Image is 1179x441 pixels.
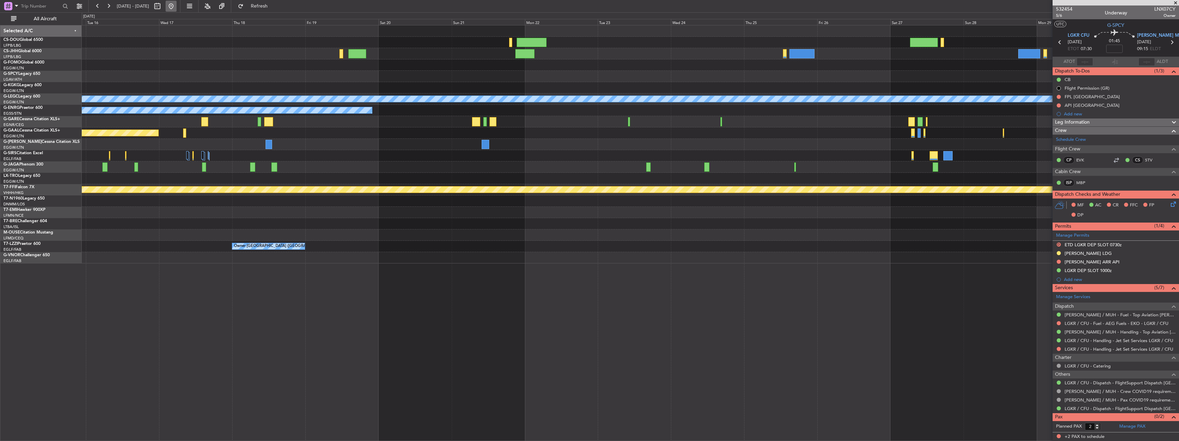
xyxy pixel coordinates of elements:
span: (1/3) [1154,67,1164,75]
span: LGKR CFU [1068,32,1089,39]
a: EGLF/FAB [3,156,21,161]
a: VHHH/HKG [3,190,24,195]
span: CS-JHH [3,49,18,53]
a: EGGW/LTN [3,134,24,139]
button: D [1057,242,1061,247]
span: Services [1055,284,1073,292]
span: Owner [1154,13,1176,19]
span: G-LEGC [3,94,18,99]
span: Crew [1055,127,1067,135]
div: Sat 27 [890,19,964,25]
span: G-FOMO [3,60,21,65]
a: EGLF/FAB [3,247,21,252]
span: LNX07CY [1154,5,1176,13]
a: Schedule Crew [1056,136,1086,143]
a: LFMN/NCE [3,213,24,218]
a: LTBA/ISL [3,224,19,229]
div: ETD LGKR DEP SLOT 0730z [1065,242,1122,248]
span: (0/2) [1154,413,1164,420]
a: G-JAGAPhenom 300 [3,162,43,167]
span: ATOT [1064,58,1075,65]
div: CP [1063,156,1075,164]
a: T7-BREChallenger 604 [3,219,47,223]
span: G-KGKG [3,83,20,87]
a: M-OUSECitation Mustang [3,230,53,235]
div: Fri 19 [305,19,379,25]
a: LFPB/LBG [3,54,21,59]
span: CR [1113,202,1119,209]
div: Underway [1105,9,1127,16]
a: LGKR / CFU - Dispatch - FlightSupport Dispatch [GEOGRAPHIC_DATA] [1065,380,1176,386]
a: EGGW/LTN [3,168,24,173]
span: Dispatch To-Dos [1055,67,1090,75]
span: ELDT [1150,46,1161,53]
a: LGAV/ATH [3,77,22,82]
a: LGKR / CFU - Dispatch - FlightSupport Dispatch [GEOGRAPHIC_DATA] [1065,406,1176,411]
span: T7-N1960 [3,196,23,201]
span: ETOT [1068,46,1079,53]
span: G-GAAL [3,128,19,133]
span: ALDT [1157,58,1168,65]
div: Tue 16 [86,19,159,25]
a: [PERSON_NAME] / MUH - Crew COVID19 requirements [1065,388,1176,394]
span: (1/4) [1154,222,1164,229]
a: G-GARECessna Citation XLS+ [3,117,60,121]
span: +2 PAX to schedule [1065,433,1104,440]
span: [DATE] [1068,39,1082,46]
input: Trip Number [21,1,60,11]
a: G-SPCYLegacy 650 [3,72,40,76]
div: LGKR DEP SLOT 1000z [1065,268,1112,273]
span: 5/6 [1056,13,1073,19]
a: EGSS/STN [3,111,22,116]
a: G-FOMOGlobal 6000 [3,60,44,65]
a: MBP [1076,180,1092,186]
div: Mon 22 [525,19,598,25]
span: G-[PERSON_NAME] [3,140,42,144]
span: Dispatch Checks and Weather [1055,191,1120,199]
span: Dispatch [1055,303,1074,310]
span: G-GARE [3,117,19,121]
span: AC [1095,202,1101,209]
a: EVK [1076,157,1092,163]
span: Pax [1055,413,1063,421]
span: MF [1077,202,1084,209]
a: G-GAALCessna Citation XLS+ [3,128,60,133]
span: T7-BRE [3,219,18,223]
a: LGKR / CFU - Handling - Jet Set Services LGKR / CFU [1065,338,1173,343]
a: EGLF/FAB [3,258,21,263]
span: [DATE] - [DATE] [117,3,149,9]
span: G-SIRS [3,151,16,155]
div: Mon 29 [1037,19,1110,25]
a: Manage PAX [1119,423,1145,430]
span: FP [1149,202,1154,209]
span: [DATE] [1137,39,1151,46]
div: [PERSON_NAME] LDG [1065,250,1112,256]
div: Add new [1064,276,1176,282]
div: Sun 21 [452,19,525,25]
button: All Aircraft [8,13,75,24]
a: Manage Permits [1056,232,1089,239]
a: T7-N1960Legacy 650 [3,196,45,201]
div: Wed 17 [159,19,232,25]
span: M-OUSE [3,230,20,235]
div: Tue 23 [598,19,671,25]
span: G-SPCY [1107,22,1124,29]
div: API [GEOGRAPHIC_DATA] [1065,102,1120,108]
span: 532454 [1056,5,1073,13]
span: 07:30 [1081,46,1092,53]
a: G-ENRGPraetor 600 [3,106,43,110]
button: UTC [1054,21,1066,27]
a: LX-TROLegacy 650 [3,174,40,178]
span: 09:15 [1137,46,1148,53]
span: T7-EMI [3,208,17,212]
div: Owner [GEOGRAPHIC_DATA] ([GEOGRAPHIC_DATA]) [234,241,329,251]
div: FPL [GEOGRAPHIC_DATA] [1065,94,1120,100]
div: Sun 28 [964,19,1037,25]
div: CB [1065,77,1070,82]
a: EGGW/LTN [3,100,24,105]
a: [PERSON_NAME] / MUH - Fuel - Top Aviation [PERSON_NAME]/MUH [1065,312,1176,318]
a: G-[PERSON_NAME]Cessna Citation XLS [3,140,80,144]
div: Thu 18 [232,19,305,25]
div: [PERSON_NAME] ARR API [1065,259,1120,265]
a: Manage Services [1056,294,1090,301]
